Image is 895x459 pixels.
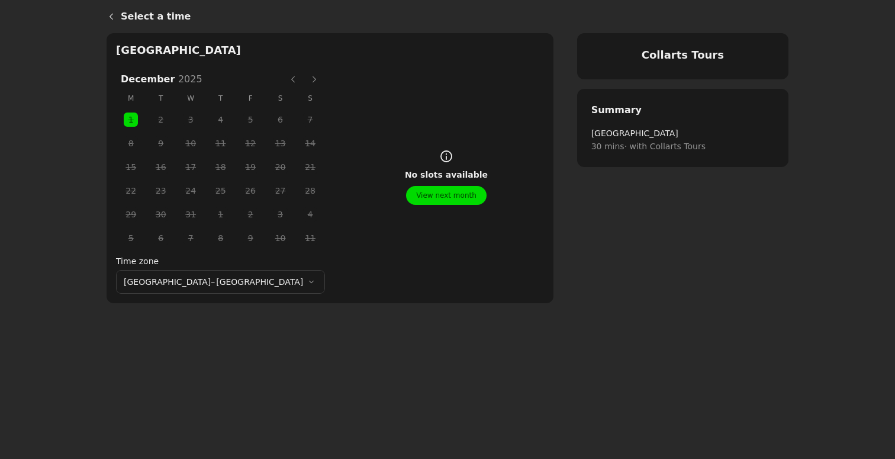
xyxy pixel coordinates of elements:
[183,207,198,222] button: Wednesday, 31 December 2025
[272,158,289,176] span: 20
[243,113,257,127] button: Friday, 5 December 2025
[591,127,774,140] span: [GEOGRAPHIC_DATA]
[243,207,257,222] button: Friday, 2 January 2026
[591,140,774,153] span: 30 mins · with Collarts Tours
[242,111,259,129] span: 5
[243,231,257,245] button: Friday, 9 January 2026
[182,158,199,176] span: 17
[183,113,198,127] button: Wednesday, 3 December 2025
[301,111,319,129] span: 7
[124,136,138,150] button: Monday, 8 December 2025
[122,158,140,176] span: 15
[154,184,168,198] button: Tuesday, 23 December 2025
[116,255,325,268] label: Time zone
[272,229,289,247] span: 10
[124,160,138,174] button: Monday, 15 December 2025
[178,73,202,85] span: 2025
[214,184,228,198] button: Thursday, 25 December 2025
[176,89,205,108] span: W
[154,207,168,222] button: Tuesday, 30 December 2025
[273,184,288,198] button: Saturday, 27 December 2025
[272,182,289,200] span: 27
[212,111,230,129] span: 4
[97,2,121,31] a: Back
[183,136,198,150] button: Wednesday, 10 December 2025
[154,231,168,245] button: Tuesday, 6 January 2026
[116,89,146,108] span: M
[124,207,138,222] button: Monday, 29 December 2025
[243,136,257,150] button: Friday, 12 December 2025
[242,182,259,200] span: 26
[301,206,319,223] span: 4
[116,43,544,58] h2: [GEOGRAPHIC_DATA]
[272,206,289,223] span: 3
[152,158,170,176] span: 16
[301,229,319,247] span: 11
[301,134,319,152] span: 14
[183,160,198,174] button: Wednesday, 17 December 2025
[243,160,257,174] button: Friday, 19 December 2025
[124,231,138,245] button: Monday, 5 January 2026
[183,231,198,245] button: Wednesday, 7 January 2026
[182,229,199,247] span: 7
[303,184,317,198] button: Sunday, 28 December 2025
[121,9,788,24] h1: Select a time
[591,47,774,63] h4: Collarts Tours
[154,136,168,150] button: Tuesday, 9 December 2025
[205,89,235,108] span: T
[214,207,228,222] button: Thursday, 1 January 2026
[182,111,199,129] span: 3
[124,184,138,198] button: Monday, 22 December 2025
[152,182,170,200] span: 23
[214,136,228,150] button: Thursday, 11 December 2025
[284,70,302,89] button: Previous month
[182,206,199,223] span: 31
[303,136,317,150] button: Sunday, 14 December 2025
[212,229,230,247] span: 8
[152,229,170,247] span: 6
[182,182,199,200] span: 24
[152,134,170,152] span: 9
[303,113,317,127] button: Sunday, 7 December 2025
[273,113,288,127] button: Saturday, 6 December 2025
[116,72,282,86] h3: December
[122,229,140,247] span: 5
[212,206,230,223] span: 1
[242,158,259,176] span: 19
[212,158,230,176] span: 18
[214,160,228,174] button: Thursday, 18 December 2025
[406,186,487,205] button: View next month
[273,207,288,222] button: Saturday, 3 January 2026
[243,184,257,198] button: Friday, 26 December 2025
[182,134,199,152] span: 10
[273,231,288,245] button: Saturday, 10 January 2026
[405,168,488,181] span: No slots available
[154,113,168,127] button: Tuesday, 2 December 2025
[214,113,228,127] button: Thursday, 4 December 2025
[152,206,170,223] span: 30
[273,136,288,150] button: Saturday, 13 December 2025
[212,182,230,200] span: 25
[242,206,259,223] span: 2
[301,158,319,176] span: 21
[295,89,326,108] span: S
[116,270,325,294] button: [GEOGRAPHIC_DATA]–[GEOGRAPHIC_DATA]
[122,182,140,200] span: 22
[124,113,138,127] button: Monday, 1 December 2025 selected
[303,231,317,245] button: Sunday, 11 January 2026
[305,70,324,89] button: Next month
[214,231,228,245] button: Thursday, 8 January 2026
[272,134,289,152] span: 13
[146,89,175,108] span: T
[183,184,198,198] button: Wednesday, 24 December 2025
[242,229,259,247] span: 9
[236,89,265,108] span: F
[265,89,295,108] span: S
[212,134,230,152] span: 11
[152,111,170,129] span: 2
[303,207,317,222] button: Sunday, 4 January 2026
[122,206,140,223] span: 29
[273,160,288,174] button: Saturday, 20 December 2025
[591,103,774,117] h2: Summary
[303,160,317,174] button: Sunday, 21 December 2025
